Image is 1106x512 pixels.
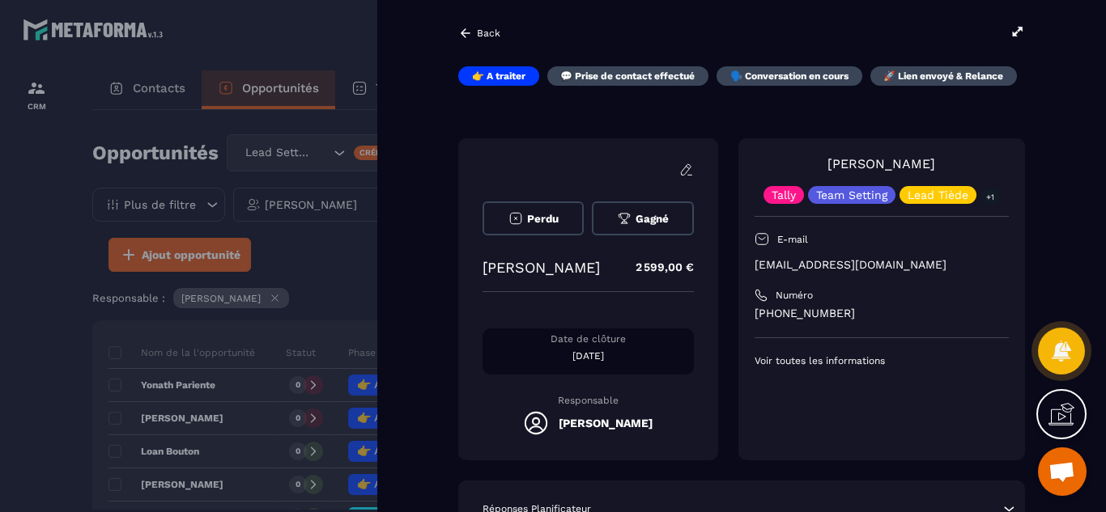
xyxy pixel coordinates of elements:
h5: [PERSON_NAME] [559,417,653,429]
p: Team Setting [816,189,887,201]
span: Gagné [636,213,669,225]
p: [PHONE_NUMBER] [755,306,1009,321]
p: Tally [772,189,796,201]
a: [PERSON_NAME] [827,156,935,171]
p: 🚀 Lien envoyé & Relance [883,70,1003,83]
p: 👉 A traiter [472,70,525,83]
p: [EMAIL_ADDRESS][DOMAIN_NAME] [755,257,1009,273]
p: Responsable [483,395,694,406]
p: 💬 Prise de contact effectué [560,70,695,83]
div: Ouvrir le chat [1038,447,1087,496]
button: Gagné [592,201,693,235]
p: E-mail [777,233,808,246]
span: Perdu [527,213,559,225]
p: Numéro [776,289,813,302]
p: Back [477,28,500,39]
p: 🗣️ Conversation en cours [730,70,849,83]
p: [PERSON_NAME] [483,259,600,276]
p: Lead Tiède [908,189,968,201]
p: Date de clôture [483,332,694,345]
p: [DATE] [483,349,694,362]
p: 2 599,00 € [619,252,694,283]
button: Perdu [483,201,584,235]
p: Voir toutes les informations [755,354,1009,367]
p: +1 [981,188,1000,205]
